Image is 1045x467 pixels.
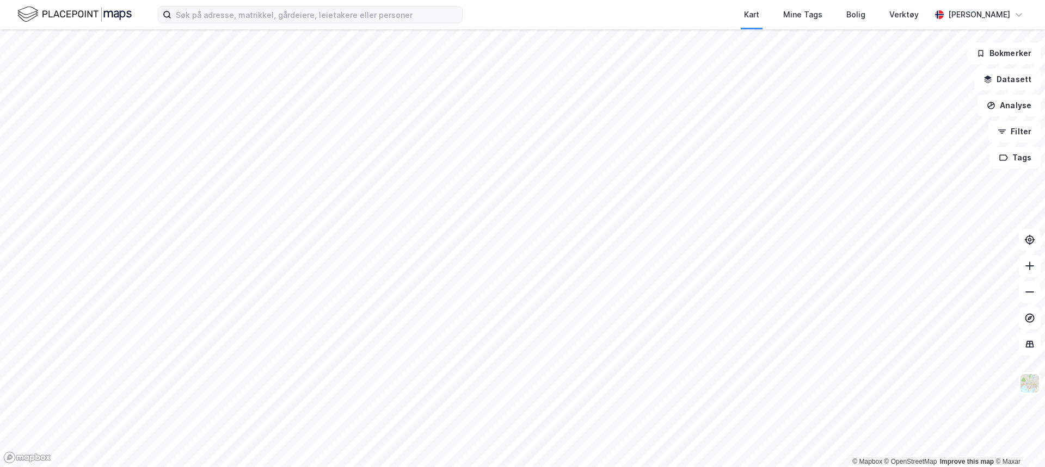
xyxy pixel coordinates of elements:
button: Tags [990,147,1041,169]
button: Analyse [978,95,1041,116]
button: Bokmerker [967,42,1041,64]
div: [PERSON_NAME] [948,8,1010,21]
a: Mapbox [852,458,882,465]
div: Mine Tags [783,8,822,21]
img: logo.f888ab2527a4732fd821a326f86c7f29.svg [17,5,132,24]
div: Verktøy [889,8,919,21]
input: Søk på adresse, matrikkel, gårdeiere, leietakere eller personer [171,7,462,23]
img: Z [1019,373,1040,394]
button: Datasett [974,69,1041,90]
a: OpenStreetMap [884,458,937,465]
iframe: Chat Widget [991,415,1045,467]
a: Improve this map [940,458,994,465]
a: Mapbox homepage [3,451,51,464]
div: Bolig [846,8,865,21]
button: Filter [988,121,1041,142]
div: Kart [744,8,759,21]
